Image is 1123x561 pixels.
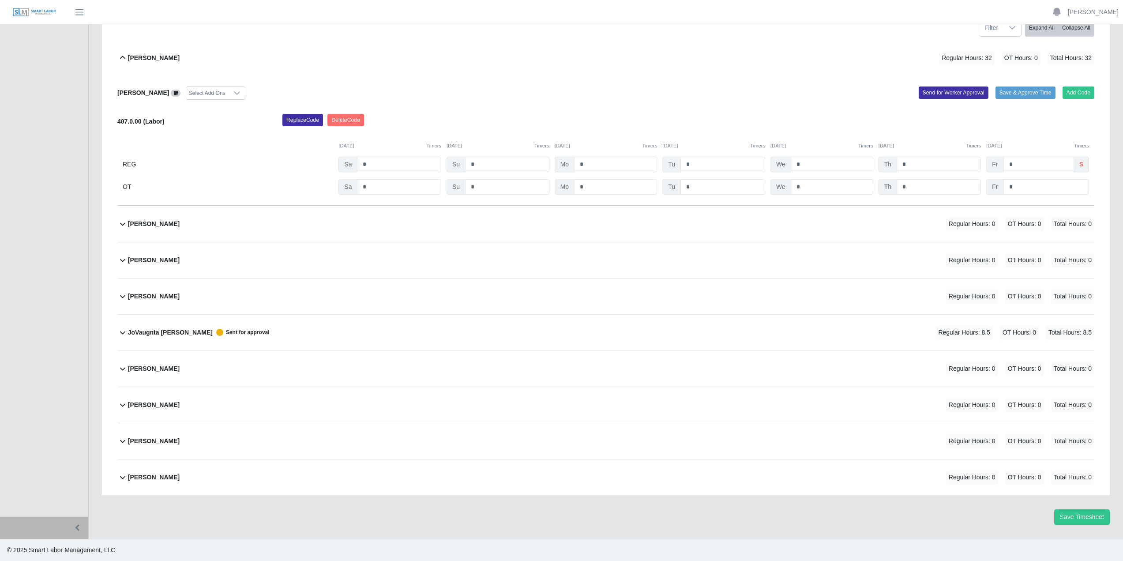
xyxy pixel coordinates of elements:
button: Save & Approve Time [995,87,1055,99]
span: OT Hours: 0 [1000,325,1039,340]
span: OT Hours: 0 [1005,434,1044,448]
span: Sa [338,157,357,172]
button: Add Code [1063,87,1095,99]
div: OT [123,179,333,195]
button: [PERSON_NAME] Regular Hours: 0 OT Hours: 0 Total Hours: 0 [117,423,1094,459]
span: Th [879,179,897,195]
button: [PERSON_NAME] Regular Hours: 0 OT Hours: 0 Total Hours: 0 [117,351,1094,387]
button: ReplaceCode [282,114,323,126]
button: JoVaugnta [PERSON_NAME] Sent for approval Regular Hours: 8.5 OT Hours: 0 Total Hours: 8.5 [117,315,1094,350]
span: Sa [338,179,357,195]
span: Filter [979,20,1003,36]
span: Total Hours: 0 [1051,217,1094,231]
span: Regular Hours: 8.5 [935,325,993,340]
span: Mo [555,157,575,172]
div: [DATE] [986,142,1089,150]
b: [PERSON_NAME] [128,400,180,410]
span: OT Hours: 0 [1005,253,1044,267]
button: Collapse All [1058,19,1094,37]
div: [DATE] [770,142,873,150]
b: [PERSON_NAME] [128,53,180,63]
span: Total Hours: 32 [1048,51,1094,65]
span: Regular Hours: 0 [946,470,998,485]
span: Fr [986,157,1003,172]
span: Regular Hours: 32 [939,51,995,65]
b: [PERSON_NAME] [128,473,180,482]
span: Total Hours: 0 [1051,470,1094,485]
button: Timers [534,142,549,150]
span: Mo [555,179,575,195]
div: bulk actions [1025,19,1094,37]
button: [PERSON_NAME] Regular Hours: 0 OT Hours: 0 Total Hours: 0 [117,206,1094,242]
span: Su [447,157,466,172]
b: [PERSON_NAME] [128,219,180,229]
span: Total Hours: 8.5 [1046,325,1094,340]
span: Su [447,179,466,195]
div: [DATE] [338,142,441,150]
span: We [770,179,791,195]
button: [PERSON_NAME] Regular Hours: 32 OT Hours: 0 Total Hours: 32 [117,40,1094,76]
span: Regular Hours: 0 [946,217,998,231]
span: We [770,157,791,172]
span: Sent for approval [213,329,270,336]
button: [PERSON_NAME] Regular Hours: 0 OT Hours: 0 Total Hours: 0 [117,242,1094,278]
span: Total Hours: 0 [1051,289,1094,304]
div: [DATE] [447,142,549,150]
span: Regular Hours: 0 [946,398,998,412]
a: View/Edit Notes [171,89,180,96]
span: Total Hours: 0 [1051,398,1094,412]
span: OT Hours: 0 [1005,470,1044,485]
button: [PERSON_NAME] Regular Hours: 0 OT Hours: 0 Total Hours: 0 [117,387,1094,423]
span: OT Hours: 0 [1005,217,1044,231]
b: s [1079,160,1083,169]
button: Send for Worker Approval [919,87,988,99]
span: © 2025 Smart Labor Management, LLC [7,546,115,553]
button: DeleteCode [327,114,364,126]
button: [PERSON_NAME] Regular Hours: 0 OT Hours: 0 Total Hours: 0 [117,459,1094,495]
span: Fr [986,179,1003,195]
span: OT Hours: 0 [1005,289,1044,304]
a: [PERSON_NAME] [1068,8,1119,17]
button: [PERSON_NAME] Regular Hours: 0 OT Hours: 0 Total Hours: 0 [117,279,1094,314]
button: Timers [426,142,441,150]
img: SLM Logo [12,8,56,17]
span: Regular Hours: 0 [946,361,998,376]
span: Total Hours: 0 [1051,434,1094,448]
div: [DATE] [555,142,657,150]
span: Tu [662,179,681,195]
span: Regular Hours: 0 [946,289,998,304]
span: Th [879,157,897,172]
button: Expand All [1025,19,1059,37]
button: Save Timesheet [1054,509,1110,525]
span: Tu [662,157,681,172]
span: Regular Hours: 0 [946,434,998,448]
b: [PERSON_NAME] [128,437,180,446]
button: Timers [642,142,657,150]
button: Timers [966,142,981,150]
button: Timers [858,142,873,150]
span: OT Hours: 0 [1005,398,1044,412]
span: OT Hours: 0 [1002,51,1040,65]
span: Total Hours: 0 [1051,253,1094,267]
span: Total Hours: 0 [1051,361,1094,376]
b: 407.0.00 (Labor) [117,118,165,125]
b: [PERSON_NAME] [128,292,180,301]
button: Timers [750,142,765,150]
div: Select Add Ons [186,87,228,99]
div: REG [123,157,333,172]
button: Timers [1074,142,1089,150]
div: [DATE] [662,142,765,150]
div: [DATE] [879,142,981,150]
b: [PERSON_NAME] [128,364,180,373]
b: [PERSON_NAME] [117,89,169,96]
b: [PERSON_NAME] [128,256,180,265]
span: OT Hours: 0 [1005,361,1044,376]
b: JoVaugnta [PERSON_NAME] [128,328,213,337]
span: Regular Hours: 0 [946,253,998,267]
